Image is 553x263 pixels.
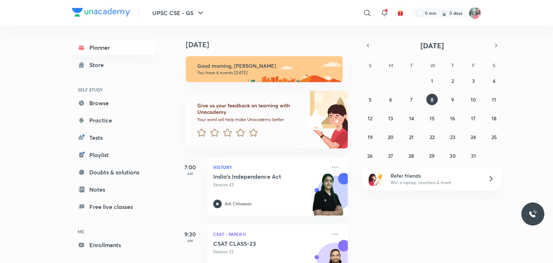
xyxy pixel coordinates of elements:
h5: India's Independence Act [213,173,303,180]
button: October 23, 2025 [447,131,458,143]
img: unacademy [308,173,348,223]
h4: [DATE] [186,40,355,49]
button: October 6, 2025 [385,94,396,105]
button: October 12, 2025 [364,112,376,124]
button: October 3, 2025 [468,75,479,86]
button: October 20, 2025 [385,131,396,143]
abbr: October 25, 2025 [491,134,497,141]
abbr: Friday [472,62,475,69]
h6: Refer friends [391,172,479,179]
button: October 16, 2025 [447,112,458,124]
img: morning [186,56,343,82]
abbr: Tuesday [410,62,413,69]
a: Store [72,58,156,72]
div: Store [89,61,108,69]
abbr: October 15, 2025 [430,115,435,122]
a: Tests [72,130,156,145]
button: October 1, 2025 [426,75,438,86]
button: October 14, 2025 [406,112,417,124]
abbr: October 22, 2025 [430,134,435,141]
p: CSAT - Paper II [213,230,326,239]
a: Doubts & solutions [72,165,156,179]
abbr: October 2, 2025 [451,77,454,84]
h6: SELF STUDY [72,84,156,96]
button: October 30, 2025 [447,150,458,161]
button: October 31, 2025 [468,150,479,161]
abbr: October 31, 2025 [471,152,476,159]
h6: ME [72,226,156,238]
button: October 22, 2025 [426,131,438,143]
abbr: October 4, 2025 [493,77,495,84]
abbr: Thursday [451,62,454,69]
button: October 26, 2025 [364,150,376,161]
abbr: October 6, 2025 [389,96,392,103]
abbr: October 30, 2025 [450,152,456,159]
p: Session 23 [213,249,326,255]
abbr: October 12, 2025 [368,115,372,122]
abbr: October 18, 2025 [491,115,496,122]
abbr: October 16, 2025 [450,115,455,122]
img: avatar [397,10,404,16]
button: October 28, 2025 [406,150,417,161]
abbr: October 28, 2025 [409,152,414,159]
p: Your word will help make Unacademy better [197,117,302,122]
abbr: Sunday [369,62,372,69]
img: ttu [529,210,537,218]
button: October 18, 2025 [488,112,500,124]
img: referral [369,171,383,186]
a: Company Logo [72,8,130,18]
h5: 9:30 [176,230,204,239]
a: Playlist [72,148,156,162]
button: October 11, 2025 [488,94,500,105]
abbr: Monday [389,62,393,69]
abbr: October 7, 2025 [410,96,413,103]
span: [DATE] [421,41,444,50]
abbr: October 27, 2025 [388,152,393,159]
p: Win a laptop, vouchers & more [391,179,479,186]
button: October 27, 2025 [385,150,396,161]
abbr: October 3, 2025 [472,77,475,84]
abbr: October 11, 2025 [492,96,496,103]
h6: Give us your feedback on learning with Unacademy [197,102,302,115]
p: Arti Chhawari [225,201,252,207]
a: Free live classes [72,200,156,214]
p: AM [176,171,204,176]
abbr: October 8, 2025 [431,96,433,103]
abbr: October 5, 2025 [369,96,372,103]
button: avatar [395,7,406,19]
p: Session 43 [213,182,326,188]
abbr: October 17, 2025 [471,115,476,122]
a: Planner [72,40,156,55]
a: Notes [72,182,156,197]
abbr: October 14, 2025 [409,115,414,122]
p: AM [176,239,204,243]
abbr: October 19, 2025 [368,134,373,141]
abbr: October 20, 2025 [388,134,394,141]
a: Browse [72,96,156,110]
button: October 2, 2025 [447,75,458,86]
button: October 4, 2025 [488,75,500,86]
button: October 13, 2025 [385,112,396,124]
button: October 24, 2025 [468,131,479,143]
a: Practice [72,113,156,128]
p: You have 6 events [DATE] [197,70,336,76]
abbr: October 1, 2025 [431,77,433,84]
button: [DATE] [373,40,491,50]
button: October 10, 2025 [468,94,479,105]
button: October 8, 2025 [426,94,438,105]
button: October 7, 2025 [406,94,417,105]
abbr: October 24, 2025 [471,134,476,141]
a: Enrollments [72,238,156,252]
abbr: October 29, 2025 [429,152,435,159]
button: October 15, 2025 [426,112,438,124]
button: October 21, 2025 [406,131,417,143]
abbr: Saturday [493,62,495,69]
p: History [213,163,326,171]
h6: Good morning, [PERSON_NAME] [197,63,336,69]
abbr: October 21, 2025 [409,134,414,141]
button: UPSC CSE - GS [148,6,209,20]
img: Company Logo [72,8,130,17]
button: October 17, 2025 [468,112,479,124]
abbr: October 9, 2025 [451,96,454,103]
abbr: October 10, 2025 [471,96,476,103]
